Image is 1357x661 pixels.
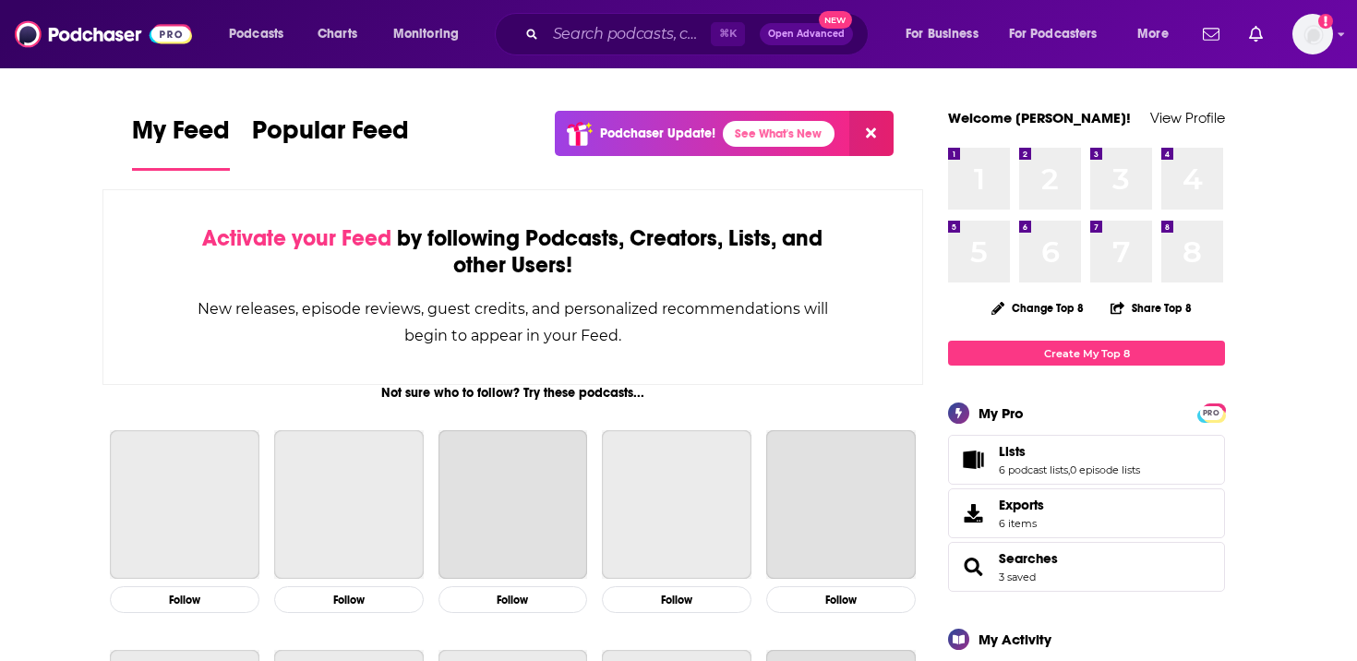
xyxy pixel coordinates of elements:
[132,114,230,157] span: My Feed
[999,550,1058,567] a: Searches
[380,19,483,49] button: open menu
[760,23,853,45] button: Open AdvancedNew
[819,11,852,29] span: New
[766,430,916,580] a: My Favorite Murder with Karen Kilgariff and Georgia Hardstark
[999,517,1044,530] span: 6 items
[999,463,1068,476] a: 6 podcast lists
[948,109,1131,126] a: Welcome [PERSON_NAME]!
[1242,18,1270,50] a: Show notifications dropdown
[600,126,715,141] p: Podchaser Update!
[393,21,459,47] span: Monitoring
[979,631,1051,648] div: My Activity
[274,430,424,580] a: This American Life
[955,554,991,580] a: Searches
[546,19,711,49] input: Search podcasts, credits, & more...
[999,443,1026,460] span: Lists
[948,542,1225,592] span: Searches
[955,500,991,526] span: Exports
[948,341,1225,366] a: Create My Top 8
[602,430,751,580] a: The Daily
[999,443,1140,460] a: Lists
[1292,14,1333,54] span: Logged in as bigswing
[229,21,283,47] span: Podcasts
[1200,406,1222,420] span: PRO
[997,19,1124,49] button: open menu
[438,430,588,580] a: Planet Money
[1009,21,1098,47] span: For Podcasters
[906,21,979,47] span: For Business
[1150,109,1225,126] a: View Profile
[196,295,830,349] div: New releases, episode reviews, guest credits, and personalized recommendations will begin to appe...
[893,19,1002,49] button: open menu
[202,224,391,252] span: Activate your Feed
[999,497,1044,513] span: Exports
[252,114,409,157] span: Popular Feed
[512,13,886,55] div: Search podcasts, credits, & more...
[306,19,368,49] a: Charts
[438,586,588,613] button: Follow
[948,488,1225,538] a: Exports
[999,571,1036,583] a: 3 saved
[252,114,409,171] a: Popular Feed
[1292,14,1333,54] button: Show profile menu
[132,114,230,171] a: My Feed
[1070,463,1140,476] a: 0 episode lists
[196,225,830,279] div: by following Podcasts, Creators, Lists, and other Users!
[15,17,192,52] img: Podchaser - Follow, Share and Rate Podcasts
[1292,14,1333,54] img: User Profile
[979,404,1024,422] div: My Pro
[1110,290,1193,326] button: Share Top 8
[1318,14,1333,29] svg: Add a profile image
[110,586,259,613] button: Follow
[768,30,845,39] span: Open Advanced
[102,385,923,401] div: Not sure who to follow? Try these podcasts...
[1200,405,1222,419] a: PRO
[980,296,1095,319] button: Change Top 8
[216,19,307,49] button: open menu
[1195,18,1227,50] a: Show notifications dropdown
[1068,463,1070,476] span: ,
[1137,21,1169,47] span: More
[723,121,835,147] a: See What's New
[948,435,1225,485] span: Lists
[711,22,745,46] span: ⌘ K
[766,586,916,613] button: Follow
[1124,19,1192,49] button: open menu
[274,586,424,613] button: Follow
[110,430,259,580] a: The Joe Rogan Experience
[602,586,751,613] button: Follow
[955,447,991,473] a: Lists
[318,21,357,47] span: Charts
